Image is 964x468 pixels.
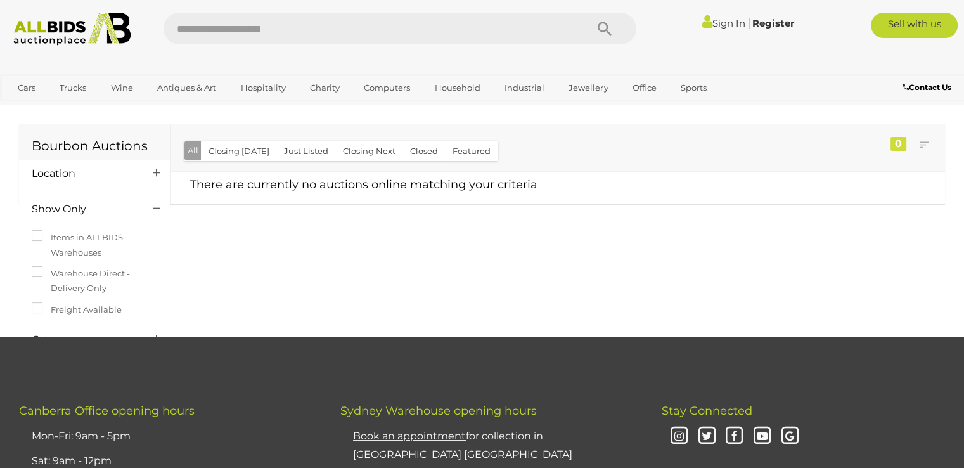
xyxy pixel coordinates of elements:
b: Contact Us [903,82,951,92]
a: Jewellery [560,77,616,98]
label: Freight Available [32,302,122,317]
i: Youtube [751,426,773,448]
button: Closing Next [335,141,403,161]
a: Charity [302,77,348,98]
span: Canberra Office opening hours [19,404,195,418]
a: Industrial [496,77,553,98]
span: | [747,16,750,30]
span: Stay Connected [662,404,752,418]
a: Office [624,77,665,98]
a: Cars [10,77,44,98]
a: Book an appointmentfor collection in [GEOGRAPHIC_DATA] [GEOGRAPHIC_DATA] [353,430,572,460]
a: Contact Us [903,81,954,94]
button: All [184,141,202,160]
button: Just Listed [276,141,336,161]
button: Closed [402,141,446,161]
a: Register [752,17,794,29]
li: Mon-Fri: 9am - 5pm [29,424,309,449]
a: Antiques & Art [149,77,224,98]
a: Sports [672,77,715,98]
i: Twitter [696,426,718,448]
u: Book an appointment [353,430,466,442]
a: Sell with us [871,13,958,38]
a: Sign In [702,17,745,29]
h1: Bourbon Auctions [32,139,158,153]
label: Items in ALLBIDS Warehouses [32,230,158,260]
h4: Show Only [32,204,134,215]
a: Wine [103,77,141,98]
span: There are currently no auctions online matching your criteria [190,178,537,192]
a: Trucks [51,77,94,98]
h4: Location [32,168,134,179]
label: Warehouse Direct - Delivery Only [32,266,158,296]
button: Featured [445,141,498,161]
a: Computers [356,77,418,98]
img: Allbids.com.au [7,13,138,46]
i: Google [779,426,801,448]
h4: Category [32,334,134,346]
i: Instagram [668,426,690,448]
a: [GEOGRAPHIC_DATA] [10,98,116,119]
i: Facebook [723,426,745,448]
a: Hospitality [233,77,294,98]
span: Sydney Warehouse opening hours [340,404,537,418]
div: 0 [890,137,906,151]
button: Search [573,13,636,44]
button: Closing [DATE] [201,141,277,161]
a: Household [427,77,489,98]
